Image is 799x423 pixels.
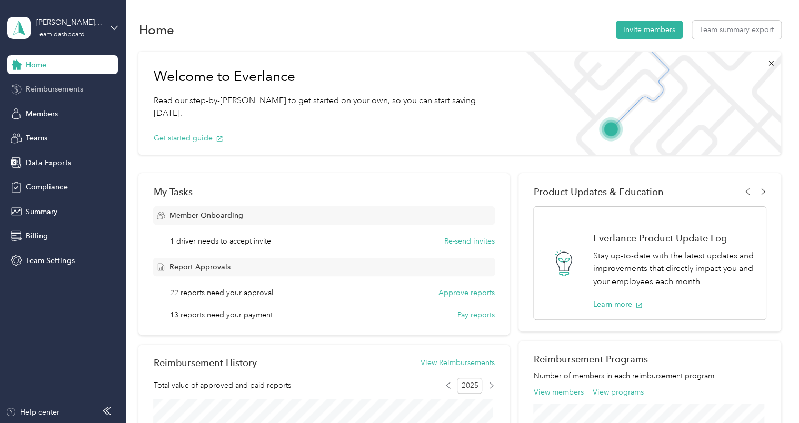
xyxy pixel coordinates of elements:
span: 2025 [457,378,482,394]
span: Product Updates & Education [533,186,663,197]
img: Welcome to everlance [515,52,781,155]
button: View members [533,387,583,398]
p: Number of members in each reimbursement program. [533,370,766,381]
span: Billing [26,230,48,241]
span: Teams [26,133,47,144]
button: View Reimbursements [421,357,495,368]
span: Member Onboarding [169,210,243,221]
span: 13 reports need your payment [170,309,273,320]
h2: Reimbursement History [153,357,256,368]
span: Reimbursements [26,84,83,95]
span: Members [26,108,58,119]
p: Read our step-by-[PERSON_NAME] to get started on your own, so you can start saving [DATE]. [153,94,500,120]
span: 1 driver needs to accept invite [170,236,271,247]
span: Compliance [26,182,67,193]
div: Team dashboard [36,32,85,38]
span: Report Approvals [169,261,230,273]
span: Summary [26,206,57,217]
button: Get started guide [153,133,223,144]
h1: Home [138,24,174,35]
iframe: Everlance-gr Chat Button Frame [740,364,799,423]
button: Pay reports [457,309,495,320]
p: Stay up-to-date with the latest updates and improvements that directly impact you and your employ... [593,249,754,288]
div: [PERSON_NAME] Transport [36,17,102,28]
h2: Reimbursement Programs [533,354,766,365]
button: Team summary export [692,21,781,39]
button: Invite members [616,21,683,39]
div: My Tasks [153,186,494,197]
span: 22 reports need your approval [170,287,273,298]
span: Team Settings [26,255,74,266]
span: Data Exports [26,157,71,168]
button: View programs [593,387,644,398]
span: Total value of approved and paid reports [153,380,291,391]
button: Learn more [593,299,643,310]
span: Home [26,59,46,70]
h1: Everlance Product Update Log [593,233,754,244]
button: Approve reports [438,287,495,298]
button: Re-send invites [444,236,495,247]
button: Help center [6,407,59,418]
h1: Welcome to Everlance [153,68,500,85]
